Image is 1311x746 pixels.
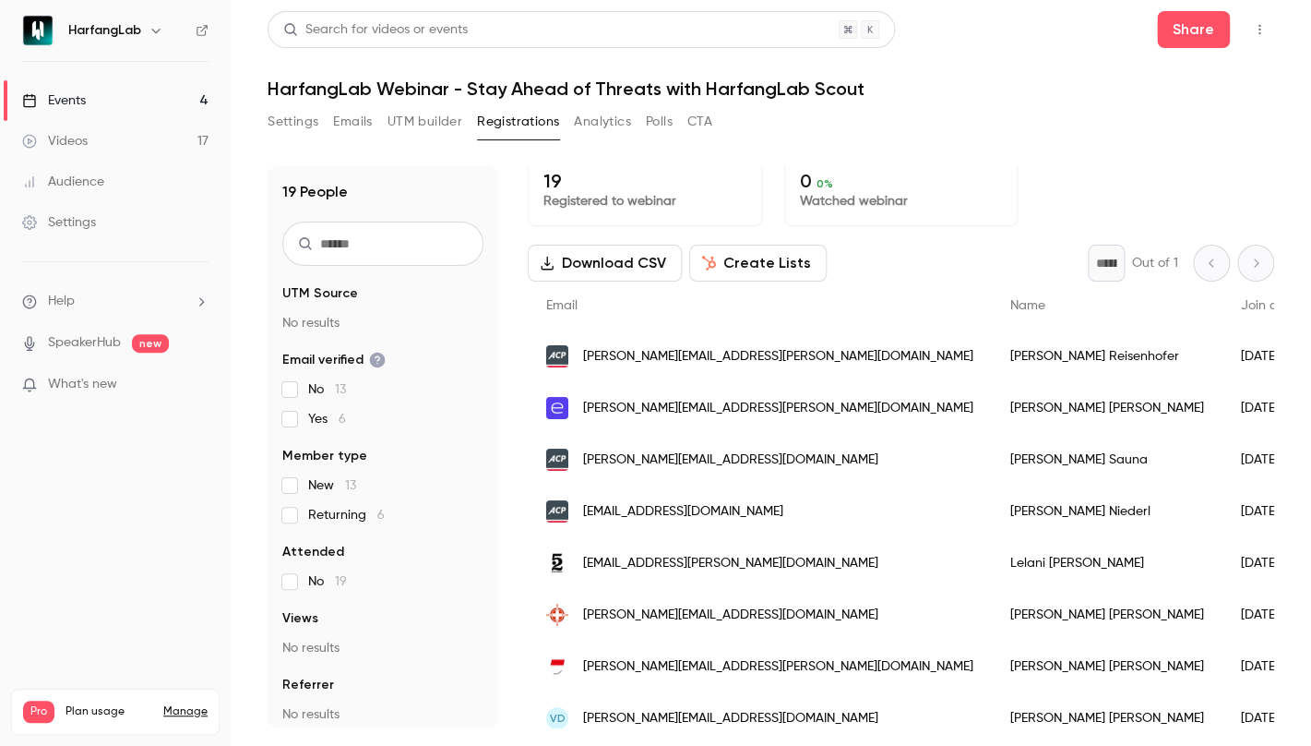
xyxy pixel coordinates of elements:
[546,604,568,626] img: ikarus.at
[546,345,568,367] img: acp.at
[282,284,358,303] span: UTM Source
[583,554,878,573] span: [EMAIL_ADDRESS][PERSON_NAME][DOMAIN_NAME]
[333,107,372,137] button: Emails
[646,107,673,137] button: Polls
[282,181,348,203] h1: 19 People
[477,107,559,137] button: Registrations
[335,575,347,588] span: 19
[345,479,356,492] span: 13
[282,676,334,694] span: Referrer
[48,333,121,353] a: SpeakerHub
[1010,299,1045,312] span: Name
[546,299,578,312] span: Email
[992,692,1222,744] div: [PERSON_NAME] [PERSON_NAME]
[992,382,1222,434] div: [PERSON_NAME] [PERSON_NAME]
[282,314,483,332] p: No results
[282,351,386,369] span: Email verified
[283,20,468,40] div: Search for videos or events
[687,107,712,137] button: CTA
[992,589,1222,641] div: [PERSON_NAME] [PERSON_NAME]
[583,399,973,418] span: [PERSON_NAME][EMAIL_ADDRESS][PERSON_NAME][DOMAIN_NAME]
[546,397,568,419] img: econocom.com
[282,609,318,628] span: Views
[68,21,141,40] h6: HarfangLab
[308,506,385,524] span: Returning
[543,170,746,192] p: 19
[800,170,1003,192] p: 0
[583,502,783,522] span: [EMAIL_ADDRESS][DOMAIN_NAME]
[163,704,208,719] a: Manage
[543,192,746,211] p: Registered to webinar
[816,177,833,190] span: 0 %
[528,245,682,282] button: Download CSV
[992,641,1222,692] div: [PERSON_NAME] [PERSON_NAME]
[992,486,1222,537] div: [PERSON_NAME] Niederl
[377,509,385,522] span: 6
[574,107,631,137] button: Analytics
[282,543,344,561] span: Attended
[546,500,568,523] img: acp.at
[992,331,1222,382] div: [PERSON_NAME] Reisenhofer
[282,284,483,724] section: facet-groups
[23,701,54,723] span: Pro
[48,375,117,394] span: What's new
[22,292,209,311] li: help-dropdown-opener
[546,656,568,678] img: aio.so.ch
[583,709,878,728] span: [PERSON_NAME][EMAIL_ADDRESS][DOMAIN_NAME]
[339,413,346,426] span: 6
[992,537,1222,589] div: Lelani [PERSON_NAME]
[550,710,566,727] span: VD
[308,572,347,591] span: No
[22,213,96,232] div: Settings
[282,447,367,465] span: Member type
[308,380,346,399] span: No
[583,657,973,677] span: [PERSON_NAME][EMAIL_ADDRESS][PERSON_NAME][DOMAIN_NAME]
[546,552,568,574] img: 52-entertainment.com
[1241,299,1298,312] span: Join date
[689,245,827,282] button: Create Lists
[992,434,1222,486] div: [PERSON_NAME] Sauna
[308,476,356,495] span: New
[48,292,75,311] span: Help
[22,132,88,150] div: Videos
[800,192,1003,211] p: Watched webinar
[282,705,483,724] p: No results
[22,91,86,110] div: Events
[268,78,1274,100] h1: HarfangLab Webinar - Stay Ahead of Threats with HarfangLab Scout
[22,173,104,191] div: Audience
[308,410,346,428] span: Yes
[1132,254,1178,272] p: Out of 1
[66,704,152,719] span: Plan usage
[335,383,346,396] span: 13
[1157,11,1230,48] button: Share
[282,639,483,657] p: No results
[186,377,209,393] iframe: Noticeable Trigger
[583,606,878,625] span: [PERSON_NAME][EMAIL_ADDRESS][DOMAIN_NAME]
[583,347,973,367] span: [PERSON_NAME][EMAIL_ADDRESS][PERSON_NAME][DOMAIN_NAME]
[268,107,318,137] button: Settings
[132,334,169,353] span: new
[546,449,568,471] img: acp.at
[23,16,53,45] img: HarfangLab
[387,107,462,137] button: UTM builder
[583,451,878,470] span: [PERSON_NAME][EMAIL_ADDRESS][DOMAIN_NAME]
